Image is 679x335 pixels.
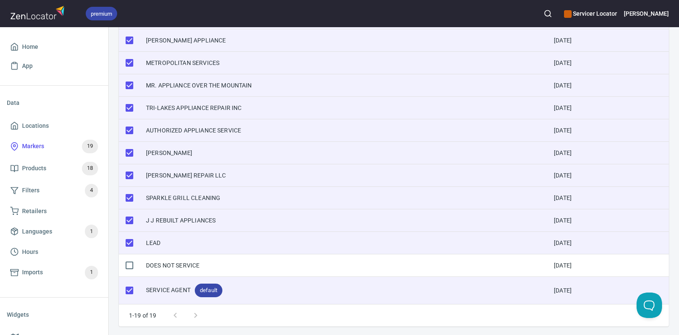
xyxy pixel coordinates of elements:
[22,206,47,217] span: Retailers
[554,126,572,135] div: [DATE]
[146,216,216,225] div: J J REBUILT APPLIANCES
[22,163,46,174] span: Products
[22,121,49,131] span: Locations
[146,284,222,297] div: SERVICE AGENT
[22,226,52,237] span: Languages
[7,180,101,202] a: Filters4
[637,293,662,318] iframe: Help Scout Beacon - Open
[554,194,572,202] div: [DATE]
[7,262,101,284] a: Imports1
[146,261,199,270] div: DOES NOT SERVICE
[86,7,117,20] div: premium
[22,247,38,257] span: Hours
[10,3,67,22] img: zenlocator
[624,9,669,18] h6: [PERSON_NAME]
[82,141,98,151] span: 19
[539,4,557,23] button: Search
[146,36,226,45] div: [PERSON_NAME] APPLIANCE
[146,194,220,202] div: SPARKLE GRILL CLEANING
[195,287,222,295] span: default
[554,104,572,112] div: [DATE]
[564,4,617,23] div: Manage your apps
[146,126,241,135] div: AUTHORIZED APPLIANCE SERVICE
[7,37,101,56] a: Home
[7,93,101,113] li: Data
[564,10,572,18] button: color-CE600E
[146,104,242,112] div: TRI-LAKES APPLIANCE REPAIR INC
[86,9,117,18] span: premium
[7,158,101,180] a: Products18
[146,239,161,247] div: LEAD
[146,149,192,157] div: [PERSON_NAME]
[7,220,101,242] a: Languages1
[146,81,252,90] div: MR. APPLIANCE OVER THE MOUNTAIN
[22,185,39,196] span: Filters
[7,202,101,221] a: Retailers
[7,135,101,158] a: Markers19
[554,59,572,67] div: [DATE]
[554,149,572,157] div: [DATE]
[85,267,98,277] span: 1
[554,36,572,45] div: [DATE]
[564,9,617,18] h6: Servicer Locator
[7,56,101,76] a: App
[7,242,101,262] a: Hours
[82,163,98,173] span: 18
[129,311,157,320] p: 1-19 of 19
[22,61,33,71] span: App
[554,81,572,90] div: [DATE]
[624,4,669,23] button: [PERSON_NAME]
[85,227,98,236] span: 1
[554,216,572,225] div: [DATE]
[85,186,98,195] span: 4
[7,304,101,325] li: Widgets
[146,59,219,67] div: METROPOLITAN SERVICES
[554,286,572,295] div: [DATE]
[22,42,38,52] span: Home
[554,261,572,270] div: [DATE]
[22,267,43,278] span: Imports
[7,116,101,135] a: Locations
[554,171,572,180] div: [DATE]
[146,171,226,180] div: [PERSON_NAME] REPAIR LLC
[22,141,44,152] span: Markers
[554,239,572,247] div: [DATE]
